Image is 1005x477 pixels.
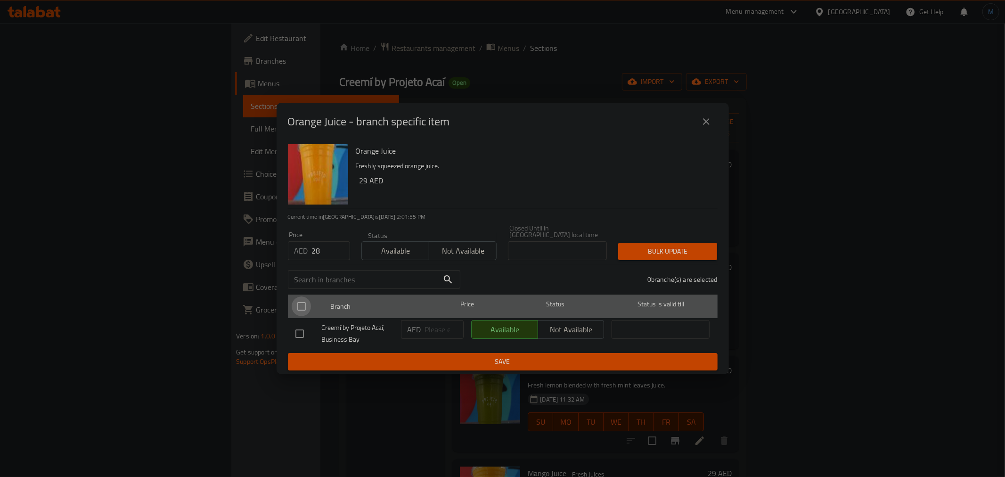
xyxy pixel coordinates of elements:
button: Save [288,353,718,370]
span: Available [366,244,425,258]
span: Status [506,298,604,310]
p: Current time in [GEOGRAPHIC_DATA] is [DATE] 2:01:55 PM [288,213,718,221]
input: Please enter price [425,320,464,339]
input: Search in branches [288,270,439,289]
span: Price [436,298,498,310]
p: AED [294,245,308,256]
span: Status is valid till [612,298,710,310]
p: 0 branche(s) are selected [647,275,718,284]
span: Creemí by Projeto Acaí, Business Bay [322,322,393,345]
button: Available [361,241,429,260]
button: close [695,110,718,133]
p: AED [408,324,421,335]
h2: Orange Juice - branch specific item [288,114,450,129]
span: Branch [330,301,428,313]
span: Not available [433,244,493,258]
button: Not available [429,241,497,260]
h6: Orange Juice [356,144,710,157]
span: Bulk update [626,246,710,257]
span: Save [295,356,710,368]
h6: 29 AED [360,174,710,187]
p: Freshly squeezed orange juice. [356,160,710,172]
input: Please enter price [312,241,350,260]
button: Bulk update [618,243,717,260]
img: Orange Juice [288,144,348,205]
